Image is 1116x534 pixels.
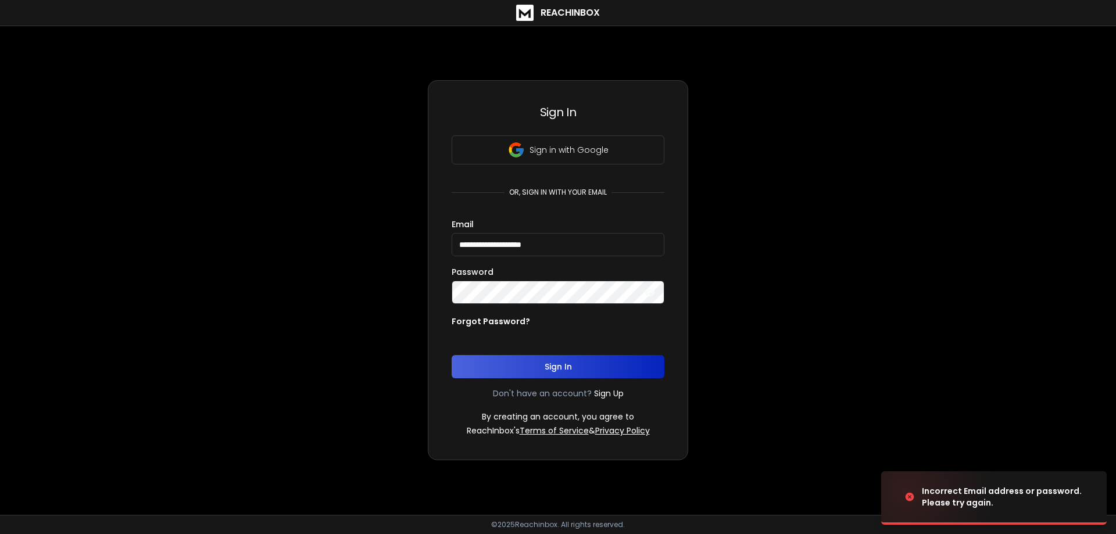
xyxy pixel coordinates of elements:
a: ReachInbox [516,5,600,21]
label: Password [452,268,493,276]
a: Sign Up [594,388,624,399]
p: Don't have an account? [493,388,592,399]
label: Email [452,220,474,228]
img: logo [516,5,534,21]
button: Sign In [452,355,664,378]
p: By creating an account, you agree to [482,411,634,422]
p: Sign in with Google [530,144,609,156]
p: Forgot Password? [452,316,530,327]
div: Incorrect Email address or password. Please try again. [922,485,1093,508]
p: or, sign in with your email [505,188,611,197]
img: image [881,465,997,528]
a: Terms of Service [520,425,589,436]
h3: Sign In [452,104,664,120]
button: Sign in with Google [452,135,664,164]
h1: ReachInbox [541,6,600,20]
p: © 2025 Reachinbox. All rights reserved. [491,520,625,529]
p: ReachInbox's & [467,425,650,436]
a: Privacy Policy [595,425,650,436]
